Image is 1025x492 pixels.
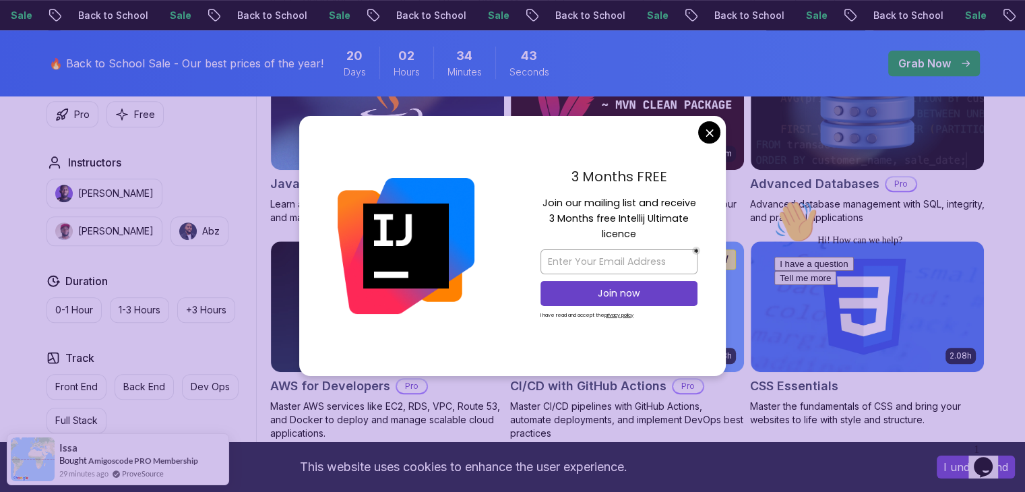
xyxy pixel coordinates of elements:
[270,39,505,225] a: Java for Developers card9.18hJava for DevelopersProLearn advanced Java concepts to build scalable...
[397,379,427,393] p: Pro
[271,40,504,171] img: Java for Developers card
[179,222,197,240] img: instructor img
[5,5,248,90] div: 👋Hi! How can we help?I have a questionTell me more
[59,442,77,454] span: issa
[122,468,164,479] a: ProveSource
[5,40,133,51] span: Hi! How can we help?
[270,400,505,440] p: Master AWS services like EC2, RDS, VPC, Route 53, and Docker to deploy and manage scalable cloud ...
[10,452,917,482] div: This website uses cookies to enhance the user experience.
[78,224,154,238] p: [PERSON_NAME]
[177,297,235,323] button: +3 Hours
[510,377,666,396] h2: CI/CD with GitHub Actions
[5,5,49,49] img: :wave:
[886,177,916,191] p: Pro
[509,65,549,79] span: Seconds
[447,65,482,79] span: Minutes
[182,374,239,400] button: Dev Ops
[11,437,55,481] img: provesource social proof notification image
[270,197,505,224] p: Learn advanced Java concepts to build scalable and maintainable applications.
[46,101,98,127] button: Pro
[74,108,90,121] p: Pro
[317,9,361,22] p: Sale
[271,241,504,372] img: AWS for Developers card
[46,216,162,246] button: instructor img[PERSON_NAME]
[55,222,73,240] img: instructor img
[46,374,106,400] button: Front End
[769,195,1012,431] iframe: chat widget
[106,101,164,127] button: Free
[49,55,323,71] p: 🔥 Back to School Sale - Our best prices of the year!
[158,9,201,22] p: Sale
[476,9,520,22] p: Sale
[65,273,108,289] h2: Duration
[954,9,997,22] p: Sale
[202,224,220,238] p: Abz
[751,241,984,372] img: CSS Essentials card
[5,62,85,76] button: I have a question
[456,47,472,65] span: 34 Minutes
[110,297,169,323] button: 1-3 Hours
[55,185,73,202] img: instructor img
[750,197,985,224] p: Advanced database management with SQL, integrity, and practical applications
[88,456,198,466] a: Amigoscode PRO Membership
[521,47,537,65] span: 43 Seconds
[191,380,230,394] p: Dev Ops
[59,468,108,479] span: 29 minutes ago
[385,9,476,22] p: Back to School
[750,39,985,225] a: Advanced Databases cardAdvanced DatabasesProAdvanced database management with SQL, integrity, and...
[55,303,93,317] p: 0-1 Hour
[123,380,165,394] p: Back End
[635,9,679,22] p: Sale
[59,455,87,466] span: Bought
[344,65,366,79] span: Days
[750,400,985,427] p: Master the fundamentals of CSS and bring your websites to life with style and structure.
[134,108,155,121] p: Free
[67,9,158,22] p: Back to School
[346,47,363,65] span: 20 Days
[544,9,635,22] p: Back to School
[5,76,67,90] button: Tell me more
[862,9,954,22] p: Back to School
[673,379,703,393] p: Pro
[226,9,317,22] p: Back to School
[968,438,1012,479] iframe: chat widget
[55,380,98,394] p: Front End
[119,303,160,317] p: 1-3 Hours
[751,40,984,171] img: Advanced Databases card
[750,377,838,396] h2: CSS Essentials
[898,55,951,71] p: Grab Now
[65,350,94,366] h2: Track
[186,303,226,317] p: +3 Hours
[795,9,838,22] p: Sale
[750,241,985,427] a: CSS Essentials card2.08hCSS EssentialsMaster the fundamentals of CSS and bring your websites to l...
[46,297,102,323] button: 0-1 Hour
[68,154,121,171] h2: Instructors
[937,456,1015,479] button: Accept cookies
[750,175,879,193] h2: Advanced Databases
[398,47,414,65] span: 2 Hours
[270,377,390,396] h2: AWS for Developers
[115,374,174,400] button: Back End
[55,414,98,427] p: Full Stack
[170,216,228,246] button: instructor imgAbz
[270,241,505,440] a: AWS for Developers card2.73hJUST RELEASEDAWS for DevelopersProMaster AWS services like EC2, RDS, ...
[46,408,106,433] button: Full Stack
[394,65,420,79] span: Hours
[270,175,392,193] h2: Java for Developers
[703,9,795,22] p: Back to School
[78,187,154,200] p: [PERSON_NAME]
[510,400,745,440] p: Master CI/CD pipelines with GitHub Actions, automate deployments, and implement DevOps best pract...
[46,179,162,208] button: instructor img[PERSON_NAME]
[511,40,744,171] img: Maven Essentials card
